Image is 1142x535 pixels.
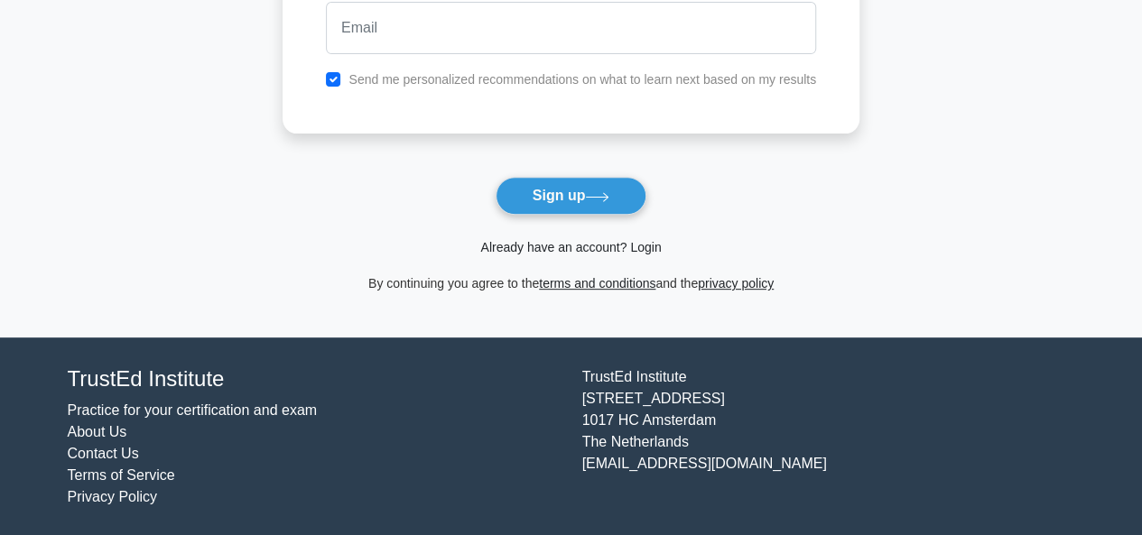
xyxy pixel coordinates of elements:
a: Terms of Service [68,467,175,483]
input: Email [326,2,816,54]
a: Contact Us [68,446,139,461]
div: TrustEd Institute [STREET_ADDRESS] 1017 HC Amsterdam The Netherlands [EMAIL_ADDRESS][DOMAIN_NAME] [571,366,1086,508]
a: Privacy Policy [68,489,158,504]
a: privacy policy [698,276,774,291]
div: By continuing you agree to the and the [272,272,870,294]
h4: TrustEd Institute [68,366,561,392]
a: Already have an account? Login [480,240,661,254]
a: Practice for your certification and exam [68,402,318,418]
label: Send me personalized recommendations on what to learn next based on my results [348,72,816,87]
a: About Us [68,424,127,439]
a: terms and conditions [539,276,655,291]
button: Sign up [496,177,647,215]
